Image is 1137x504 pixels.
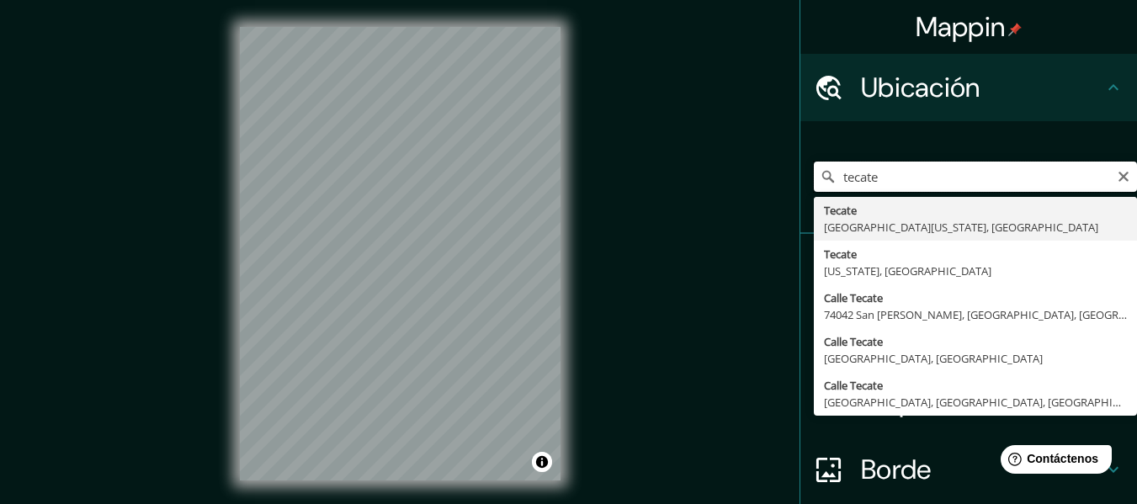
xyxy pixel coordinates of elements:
[987,438,1118,485] iframe: Lanzador de widgets de ayuda
[532,452,552,472] button: Activar o desactivar atribución
[824,290,883,305] font: Calle Tecate
[916,9,1006,45] font: Mappin
[824,263,991,279] font: [US_STATE], [GEOGRAPHIC_DATA]
[824,220,1098,235] font: [GEOGRAPHIC_DATA][US_STATE], [GEOGRAPHIC_DATA]
[800,369,1137,436] div: Disposición
[824,334,883,349] font: Calle Tecate
[814,162,1137,192] input: Elige tu ciudad o zona
[800,436,1137,503] div: Borde
[1117,167,1130,183] button: Claro
[824,247,857,262] font: Tecate
[240,27,561,480] canvas: Mapa
[800,301,1137,369] div: Estilo
[861,452,932,487] font: Borde
[800,54,1137,121] div: Ubicación
[824,203,857,218] font: Tecate
[861,70,980,105] font: Ubicación
[824,378,883,393] font: Calle Tecate
[824,351,1043,366] font: [GEOGRAPHIC_DATA], [GEOGRAPHIC_DATA]
[800,234,1137,301] div: Patas
[1008,23,1022,36] img: pin-icon.png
